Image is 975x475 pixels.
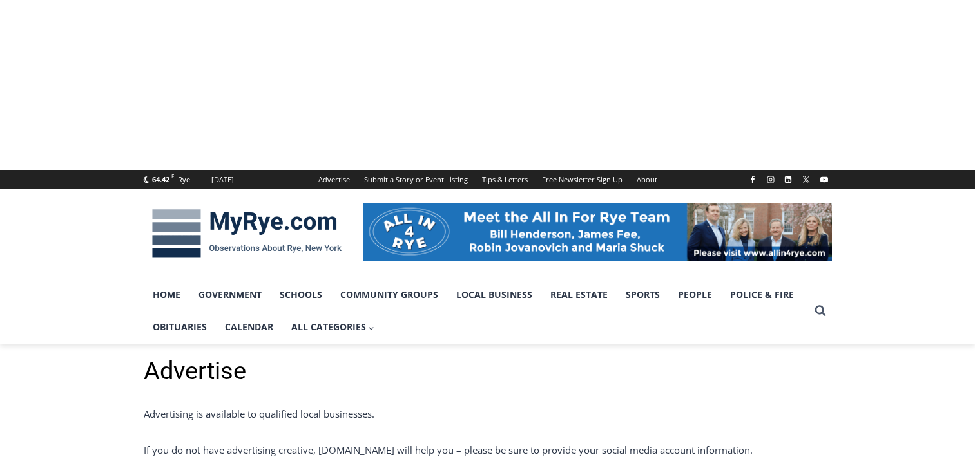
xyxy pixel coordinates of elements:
[816,172,832,187] a: YouTube
[144,279,189,311] a: Home
[363,203,832,261] img: All in for Rye
[216,311,282,343] a: Calendar
[144,311,216,343] a: Obituaries
[357,170,475,189] a: Submit a Story or Event Listing
[189,279,271,311] a: Government
[809,299,832,322] button: View Search Form
[780,172,796,187] a: Linkedin
[331,279,447,311] a: Community Groups
[798,172,814,187] a: X
[144,200,350,267] img: MyRye.com
[617,279,669,311] a: Sports
[475,170,535,189] a: Tips & Letters
[211,174,234,185] div: [DATE]
[144,406,832,422] p: Advertising is available to qualified local businesses.
[144,442,832,458] p: If you do not have advertising creative, [DOMAIN_NAME] will help you – please be sure to provide ...
[745,172,760,187] a: Facebook
[178,174,190,185] div: Rye
[447,279,541,311] a: Local Business
[171,172,174,180] span: F
[282,311,384,343] a: All Categories
[311,170,357,189] a: Advertise
[144,357,832,386] h1: Advertise
[291,320,375,334] span: All Categories
[721,279,803,311] a: Police & Fire
[630,170,664,189] a: About
[271,279,331,311] a: Schools
[669,279,721,311] a: People
[144,279,809,344] nav: Primary Navigation
[152,174,169,184] span: 64.42
[311,170,664,189] nav: Secondary Navigation
[535,170,630,189] a: Free Newsletter Sign Up
[541,279,617,311] a: Real Estate
[763,172,778,187] a: Instagram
